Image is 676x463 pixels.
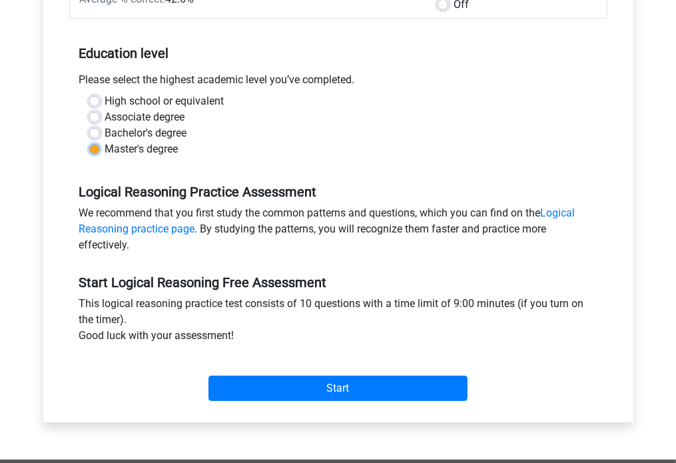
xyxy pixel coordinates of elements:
label: High school or equivalent [105,93,224,109]
h5: Logical Reasoning Practice Assessment [79,184,597,200]
h5: Start Logical Reasoning Free Assessment [79,274,597,290]
label: Master's degree [105,141,178,157]
div: This logical reasoning practice test consists of 10 questions with a time limit of 9:00 minutes (... [69,296,607,349]
label: Bachelor's degree [105,125,187,141]
h5: Education level [79,40,597,67]
div: Please select the highest academic level you’ve completed. [69,72,607,93]
div: We recommend that you first study the common patterns and questions, which you can find on the . ... [69,205,607,258]
input: Start [208,376,468,401]
label: Associate degree [105,109,185,125]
